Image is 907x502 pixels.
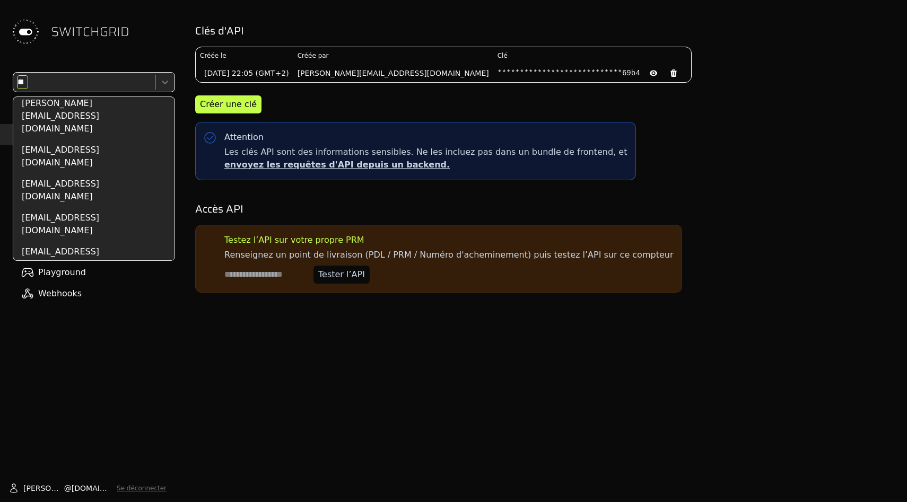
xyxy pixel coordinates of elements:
span: [DOMAIN_NAME] [72,483,112,494]
div: [EMAIL_ADDRESS][DOMAIN_NAME] [15,139,172,173]
td: [PERSON_NAME][EMAIL_ADDRESS][DOMAIN_NAME] [293,64,493,82]
h2: Clés d'API [195,23,892,38]
th: Clé [493,47,691,64]
span: [PERSON_NAME] [23,483,64,494]
button: Tester l’API [313,266,370,284]
div: [PERSON_NAME][EMAIL_ADDRESS][DOMAIN_NAME] [15,93,172,139]
span: @ [64,483,72,494]
div: [EMAIL_ADDRESS][DOMAIN_NAME] [15,207,172,241]
span: SWITCHGRID [51,23,129,40]
div: Attention [224,131,264,144]
div: [EMAIL_ADDRESS][DOMAIN_NAME] [15,241,172,275]
p: Renseignez un point de livraison (PDL / PRM / Numéro d'acheminement) puis testez l’API sur ce com... [224,249,673,261]
div: Testez l’API sur votre propre PRM [224,234,364,246]
button: Se déconnecter [117,484,167,492]
img: Switchgrid Logo [8,15,42,49]
div: [EMAIL_ADDRESS][DOMAIN_NAME] [15,173,172,207]
button: Créer une clé [195,95,261,113]
td: [DATE] 22:05 (GMT+2) [196,64,293,82]
p: envoyez les requêtes d'API depuis un backend. [224,158,627,171]
th: Créée le [196,47,293,64]
h2: Accès API [195,201,892,216]
div: Créer une clé [200,98,257,111]
span: Les clés API sont des informations sensibles. Ne les incluez pas dans un bundle de frontend, et [224,146,627,171]
div: Tester l’API [318,268,365,281]
th: Créée par [293,47,493,64]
